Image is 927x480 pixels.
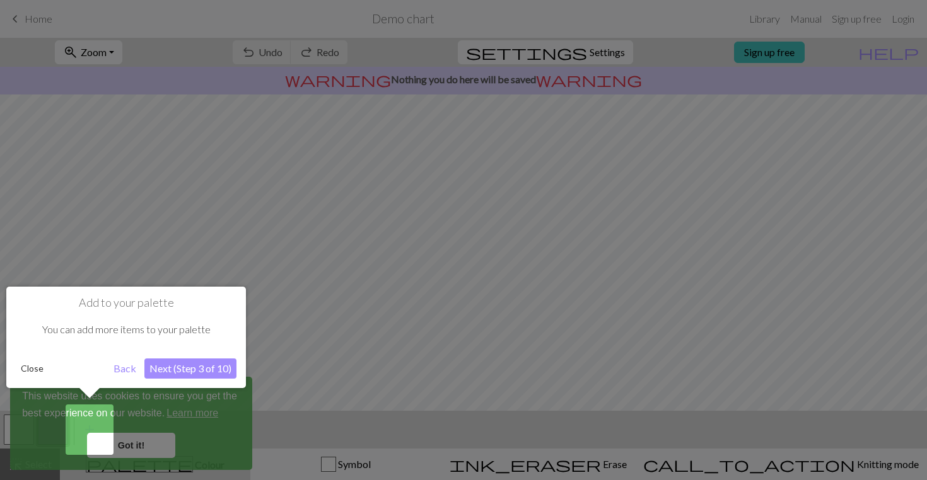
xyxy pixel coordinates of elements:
h1: Add to your palette [16,296,236,310]
div: Add to your palette [6,287,246,388]
button: Close [16,359,49,378]
div: You can add more items to your palette [16,310,236,349]
button: Back [108,358,141,379]
button: Next (Step 3 of 10) [144,358,236,379]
